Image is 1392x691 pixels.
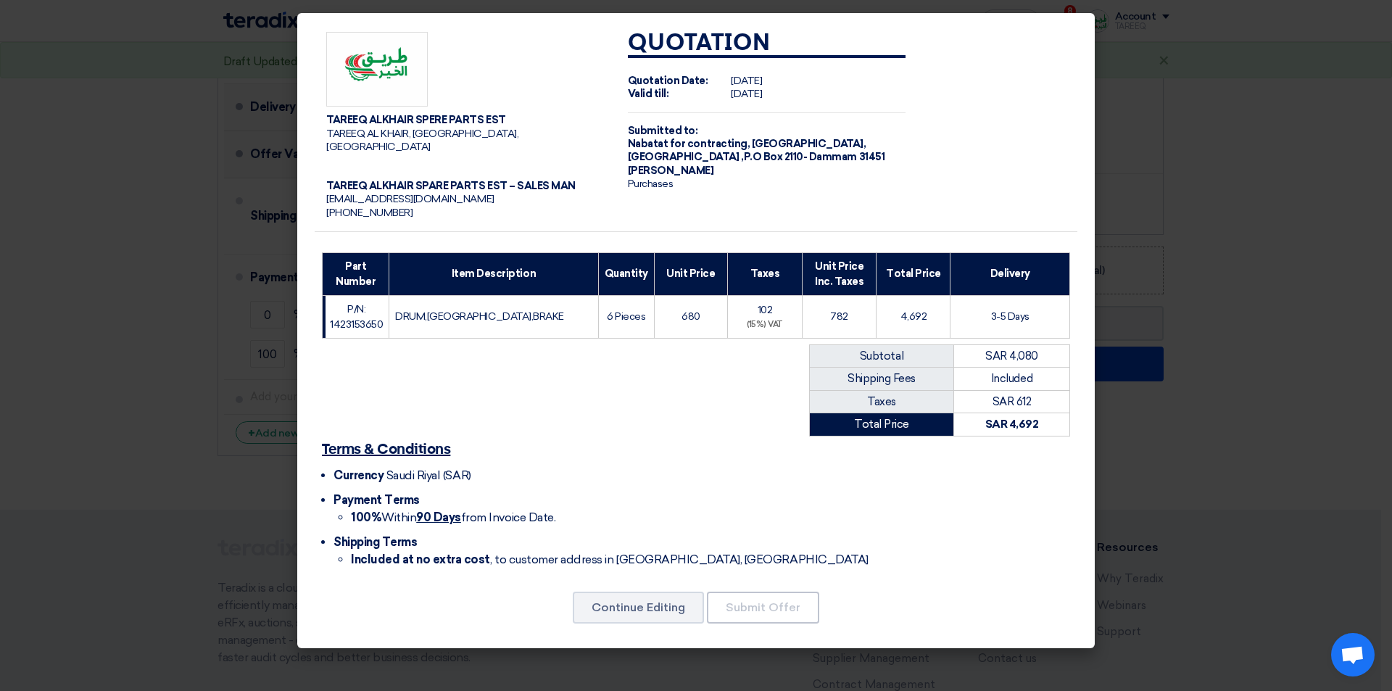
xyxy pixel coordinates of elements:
[681,310,700,323] span: 680
[628,32,771,55] strong: Quotation
[731,88,762,100] span: [DATE]
[628,88,669,100] strong: Valid till:
[326,207,413,219] span: [PHONE_NUMBER]
[628,138,884,163] span: [GEOGRAPHIC_DATA], [GEOGRAPHIC_DATA] ,P.O Box 2110- Dammam 31451
[810,390,954,413] td: Taxes
[877,252,950,295] th: Total Price
[628,138,750,150] span: Nabatat for contracting,
[333,535,417,549] span: Shipping Terms
[395,310,564,323] span: DRUM,[GEOGRAPHIC_DATA],BRAKE
[333,493,420,507] span: Payment Terms
[628,75,708,87] strong: Quotation Date:
[654,252,727,295] th: Unit Price
[993,395,1032,408] span: SAR 612
[728,252,803,295] th: Taxes
[323,295,389,338] td: P/N: 1423153650
[758,304,773,316] span: 102
[731,75,762,87] span: [DATE]
[991,372,1032,385] span: Included
[707,592,819,624] button: Submit Offer
[598,252,654,295] th: Quantity
[628,165,714,177] span: [PERSON_NAME]
[830,310,848,323] span: 782
[810,413,954,436] td: Total Price
[810,344,954,368] td: Subtotal
[573,592,704,624] button: Continue Editing
[991,310,1029,323] span: 3-5 Days
[326,180,605,193] div: TAREEQ ALKHAIR SPARE PARTS EST – SALES MAN
[351,551,1070,568] li: , to customer address in [GEOGRAPHIC_DATA], [GEOGRAPHIC_DATA]
[950,252,1070,295] th: Delivery
[326,32,428,107] img: Company Logo
[810,368,954,391] td: Shipping Fees
[351,510,555,524] span: Within from Invoice Date.
[326,114,605,127] div: TAREEQ ALKHAIR SPERE PARTS EST
[1331,633,1375,676] div: Open chat
[326,128,518,153] span: TAREEQ AL KHAIR, [GEOGRAPHIC_DATA], [GEOGRAPHIC_DATA]
[389,252,598,295] th: Item Description
[953,344,1069,368] td: SAR 4,080
[351,553,490,566] strong: Included at no extra cost
[333,468,384,482] span: Currency
[628,178,674,190] span: Purchases
[326,193,494,205] span: [EMAIL_ADDRESS][DOMAIN_NAME]
[900,310,927,323] span: 4,692
[386,468,471,482] span: Saudi Riyal (SAR)
[734,319,796,331] div: (15%) VAT
[607,310,645,323] span: 6 Pieces
[351,510,381,524] strong: 100%
[322,442,450,457] u: Terms & Conditions
[416,510,461,524] u: 90 Days
[628,125,698,137] strong: Submitted to:
[323,252,389,295] th: Part Number
[985,418,1039,431] strong: SAR 4,692
[802,252,877,295] th: Unit Price Inc. Taxes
